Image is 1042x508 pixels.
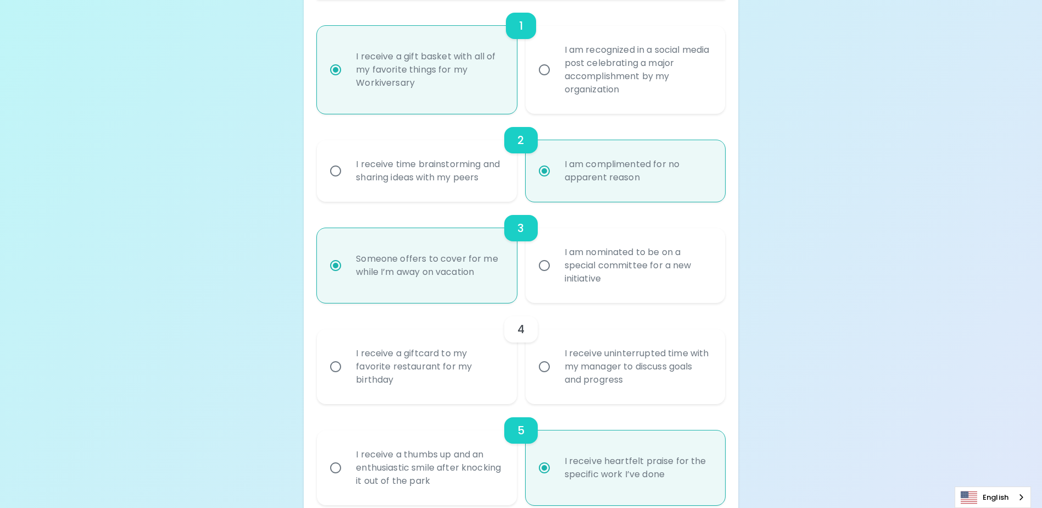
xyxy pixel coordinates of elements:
div: I receive time brainstorming and sharing ideas with my peers [347,145,510,197]
div: I am nominated to be on a special committee for a new initiative [556,233,719,299]
h6: 3 [517,219,524,237]
div: I receive uninterrupted time with my manager to discuss goals and progress [556,334,719,400]
h6: 4 [517,321,525,338]
h6: 5 [517,422,525,439]
div: I receive heartfelt praise for the specific work I’ve done [556,441,719,494]
div: I receive a gift basket with all of my favorite things for my Workiversary [347,37,510,103]
div: Someone offers to cover for me while I’m away on vacation [347,239,510,292]
h6: 2 [517,131,524,149]
div: choice-group-check [317,202,725,303]
div: I receive a giftcard to my favorite restaurant for my birthday [347,334,510,400]
h6: 1 [519,17,523,35]
aside: Language selected: English [955,487,1031,508]
div: choice-group-check [317,114,725,202]
div: choice-group-check [317,303,725,404]
div: I receive a thumbs up and an enthusiastic smile after knocking it out of the park [347,435,510,501]
div: choice-group-check [317,404,725,505]
div: I am complimented for no apparent reason [556,145,719,197]
div: Language [955,487,1031,508]
div: I am recognized in a social media post celebrating a major accomplishment by my organization [556,30,719,109]
a: English [955,487,1030,507]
